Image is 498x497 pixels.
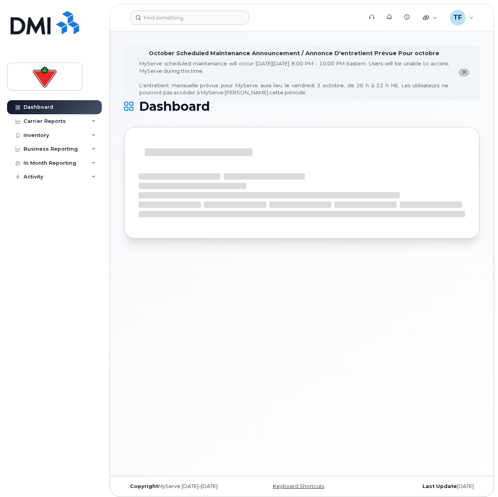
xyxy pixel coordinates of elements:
a: Keyboard Shortcuts [273,483,324,489]
div: MyServe scheduled maintenance will occur [DATE][DATE] 8:00 PM - 10:00 PM Eastern. Users will be u... [139,60,448,96]
div: MyServe [DATE]–[DATE] [124,483,243,490]
strong: Copyright [130,483,158,489]
span: Dashboard [139,101,210,112]
button: close notification [458,68,469,77]
strong: Last Update [422,483,457,489]
div: [DATE] [361,483,480,490]
div: October Scheduled Maintenance Announcement / Annonce D'entretient Prévue Pour octobre [149,49,439,58]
